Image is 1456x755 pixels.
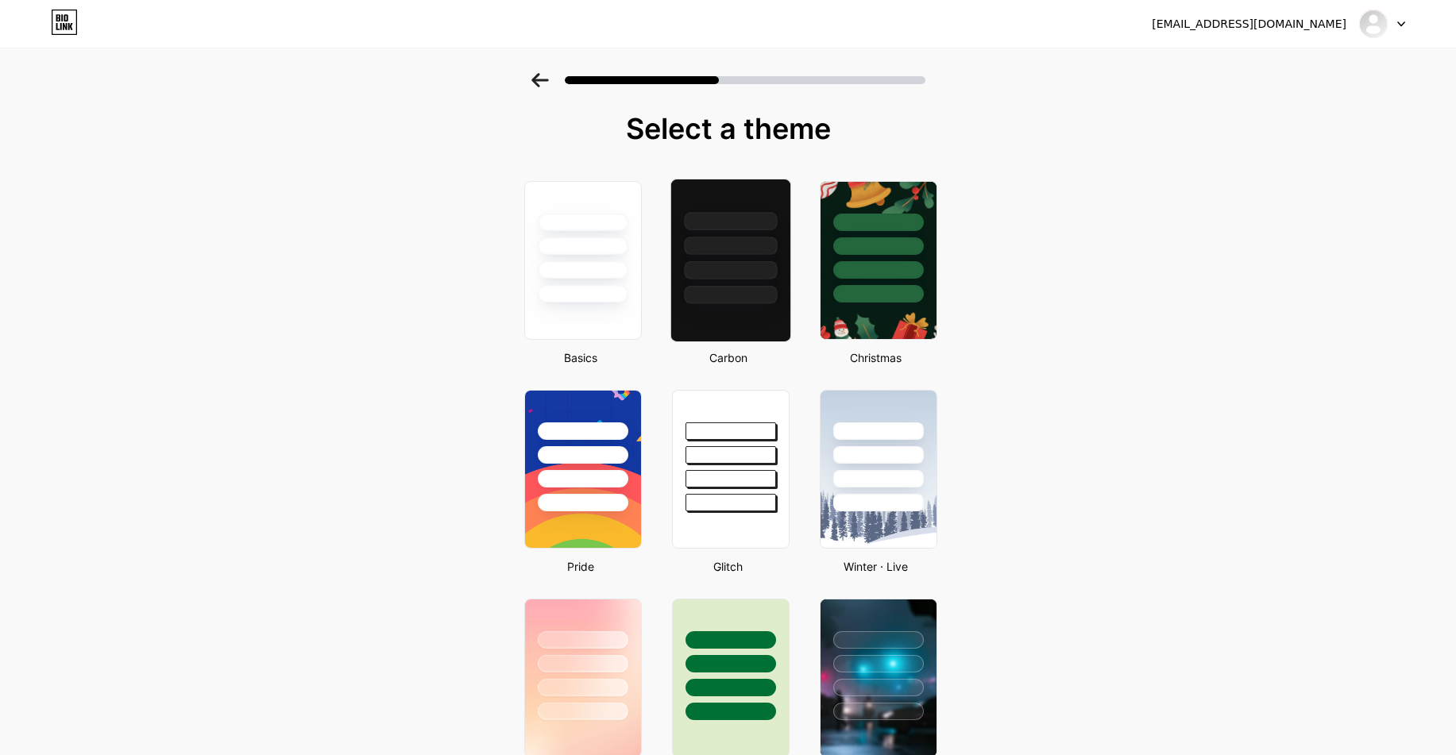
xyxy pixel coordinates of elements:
[1152,16,1346,33] div: [EMAIL_ADDRESS][DOMAIN_NAME]
[518,113,939,144] div: Select a theme
[815,558,937,575] div: Winter · Live
[519,349,642,366] div: Basics
[519,558,642,575] div: Pride
[1358,9,1388,39] img: Top Mop
[667,349,790,366] div: Carbon
[667,558,790,575] div: Glitch
[815,349,937,366] div: Christmas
